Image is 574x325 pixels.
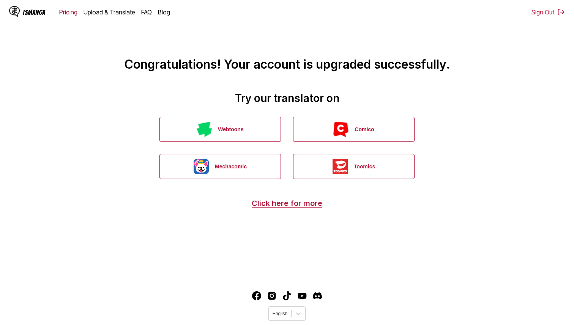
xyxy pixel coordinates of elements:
button: Sign Out [531,8,565,16]
a: Instagram [267,291,276,300]
button: Toomics [293,154,415,179]
img: IsManga TikTok [282,291,292,300]
input: Select language [273,311,274,316]
a: Discord [313,291,322,300]
button: Mechacomic [159,154,281,179]
a: FAQ [141,8,152,16]
img: IsManga Logo [9,6,20,17]
a: Pricing [59,8,77,16]
a: IsManga LogoIsManga [9,6,59,18]
img: Comico [333,122,348,137]
h2: Try our translator on [6,92,568,105]
a: Blog [158,8,170,16]
a: TikTok [282,291,292,300]
a: Youtube [298,291,307,300]
img: IsManga Facebook [252,291,261,300]
div: IsManga [23,9,46,16]
img: Webtoons [197,122,212,137]
img: Toomics [333,159,348,174]
img: Sign out [557,8,565,16]
img: Mechacomic [194,159,209,174]
a: Click here for more [252,199,322,208]
img: IsManga Instagram [267,291,276,300]
img: IsManga YouTube [298,291,307,300]
img: IsManga Discord [313,291,322,300]
h1: Congratulations! Your account is upgraded successfully. [6,8,568,72]
a: Facebook [252,291,261,300]
button: Webtoons [159,117,281,142]
a: Upload & Translate [84,8,135,16]
button: Comico [293,117,415,142]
